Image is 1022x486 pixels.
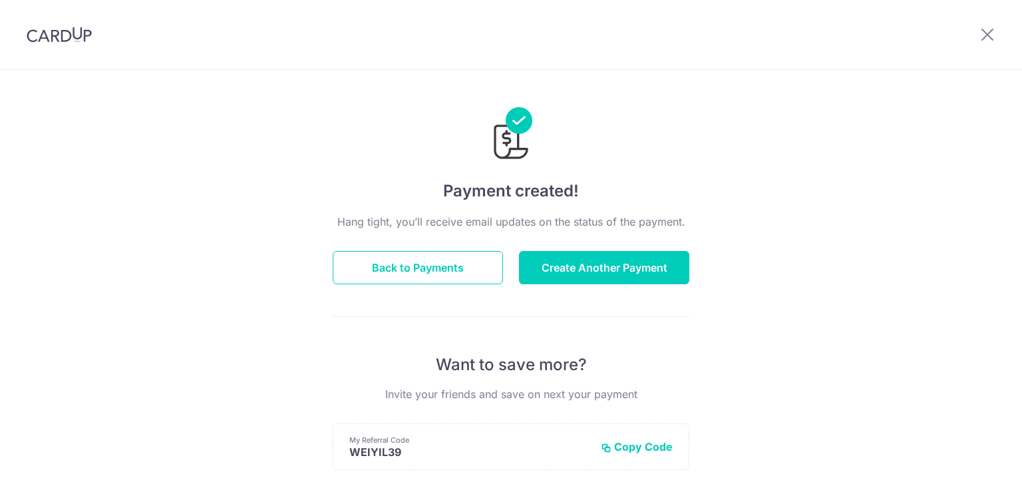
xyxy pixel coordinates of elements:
[27,27,92,43] img: CardUp
[333,386,689,402] p: Invite your friends and save on next your payment
[490,107,532,163] img: Payments
[349,445,590,459] p: WEIYIL39
[349,435,590,445] p: My Referral Code
[601,440,673,453] button: Copy Code
[333,179,689,203] h4: Payment created!
[333,354,689,375] p: Want to save more?
[519,251,689,284] button: Create Another Payment
[333,214,689,230] p: Hang tight, you’ll receive email updates on the status of the payment.
[333,251,503,284] button: Back to Payments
